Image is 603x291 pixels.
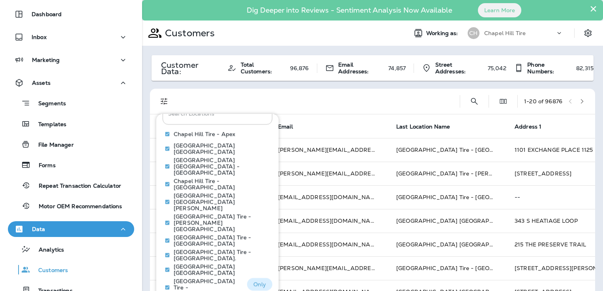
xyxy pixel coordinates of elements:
[388,65,406,71] p: 74,857
[8,157,134,173] button: Forms
[32,34,47,40] p: Inbox
[150,233,268,256] td: [PERSON_NAME]
[162,27,215,39] p: Customers
[30,121,66,129] p: Templates
[590,2,597,15] button: Close
[174,142,266,155] p: [GEOGRAPHIC_DATA] [GEOGRAPHIC_DATA]
[32,11,62,17] p: Dashboard
[32,57,60,63] p: Marketing
[30,100,66,108] p: Segments
[484,30,526,36] p: Chapel Hill Tire
[30,142,74,149] p: File Manager
[156,93,172,109] button: Filters
[8,221,134,237] button: Data
[268,162,387,185] td: [PERSON_NAME][EMAIL_ADDRESS][PERSON_NAME][DOMAIN_NAME]
[161,62,219,75] p: Customer Data:
[174,157,266,175] p: [GEOGRAPHIC_DATA] [GEOGRAPHIC_DATA] - [GEOGRAPHIC_DATA]
[8,261,134,278] button: Customers
[515,123,541,130] span: Address 1
[8,198,134,214] button: Motor OEM Recommendations
[8,52,134,68] button: Marketing
[150,162,268,185] td: [PERSON_NAME]
[150,209,268,233] td: [PERSON_NAME]
[174,131,235,137] p: Chapel Hill Tire - Apex
[396,265,537,272] span: [GEOGRAPHIC_DATA] Tire - [GEOGRAPHIC_DATA]
[581,26,595,40] button: Settings
[268,138,387,162] td: [PERSON_NAME][EMAIL_ADDRESS][PERSON_NAME][DOMAIN_NAME]
[478,3,521,17] button: Learn More
[8,29,134,45] button: Inbox
[224,9,475,11] p: Dig Deeper into Reviews - Sentiment Analysis Now Available
[268,256,387,280] td: [PERSON_NAME][EMAIL_ADDRESS][DOMAIN_NAME]
[290,65,309,71] p: 96,876
[488,65,506,71] p: 75,042
[32,226,45,232] p: Data
[150,256,268,280] td: [PERSON_NAME]
[174,177,266,190] p: Chapel Hill Tire - [GEOGRAPHIC_DATA]
[150,185,268,209] td: [PERSON_NAME]
[8,116,134,132] button: Templates
[268,185,387,209] td: [EMAIL_ADDRESS][DOMAIN_NAME]
[30,267,68,274] p: Customers
[253,281,266,287] p: Only
[174,263,266,276] p: [GEOGRAPHIC_DATA] [GEOGRAPHIC_DATA]
[268,209,387,233] td: [EMAIL_ADDRESS][DOMAIN_NAME]
[278,123,303,130] span: Email
[150,138,268,162] td: [PERSON_NAME]
[338,62,384,75] span: Email Addresses:
[278,123,293,130] span: Email
[8,75,134,91] button: Assets
[524,98,562,104] div: 1 - 20 of 96876
[31,183,121,190] p: Repeat Transaction Calculator
[8,6,134,22] button: Dashboard
[396,217,521,224] span: [GEOGRAPHIC_DATA] [GEOGRAPHIC_DATA]
[576,65,594,71] p: 82,315
[495,93,511,109] button: Edit Fields
[515,123,552,130] span: Address 1
[426,30,460,37] span: Working as:
[247,278,272,290] button: Only
[466,93,482,109] button: Search Customers
[527,62,572,75] span: Phone Numbers:
[396,241,569,248] span: [GEOGRAPHIC_DATA] [GEOGRAPHIC_DATA][PERSON_NAME]
[8,95,134,112] button: Segments
[32,80,51,86] p: Assets
[31,162,56,170] p: Forms
[468,27,479,39] div: CH
[241,62,286,75] span: Total Customers:
[396,194,537,201] span: [GEOGRAPHIC_DATA] Tire - [GEOGRAPHIC_DATA]
[174,248,266,261] p: [GEOGRAPHIC_DATA] Tire - [GEOGRAPHIC_DATA].
[396,170,586,177] span: [GEOGRAPHIC_DATA] Tire - [PERSON_NAME][GEOGRAPHIC_DATA]
[396,146,537,153] span: [GEOGRAPHIC_DATA] Tire - [GEOGRAPHIC_DATA]
[31,203,122,211] p: Motor OEM Recommendations
[435,62,484,75] span: Street Addresses:
[268,233,387,256] td: [EMAIL_ADDRESS][DOMAIN_NAME]
[8,136,134,153] button: File Manager
[174,234,266,246] p: [GEOGRAPHIC_DATA] Tire - [GEOGRAPHIC_DATA]
[31,246,64,254] p: Analytics
[8,177,134,194] button: Repeat Transaction Calculator
[396,123,450,130] span: Last Location Name
[174,192,266,211] p: [GEOGRAPHIC_DATA] [GEOGRAPHIC_DATA][PERSON_NAME]
[8,241,134,257] button: Analytics
[174,213,266,232] p: [GEOGRAPHIC_DATA] Tire - [PERSON_NAME][GEOGRAPHIC_DATA]
[396,123,461,130] span: Last Location Name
